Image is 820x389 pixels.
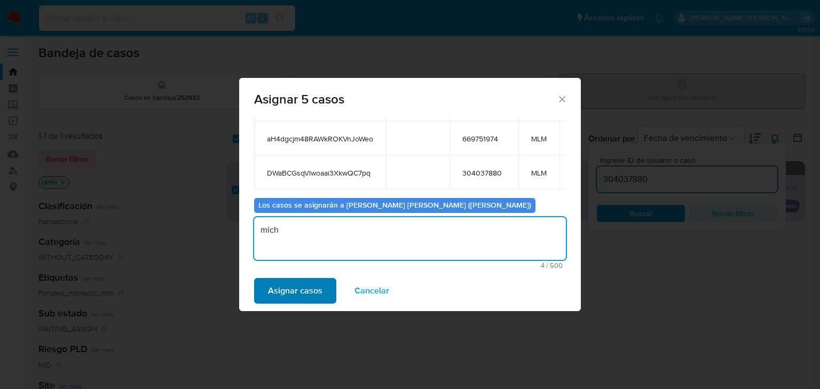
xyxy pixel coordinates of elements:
[267,168,373,178] span: DWaBCGsqVlwoaai3XkwQC7pq
[254,93,557,106] span: Asignar 5 casos
[267,134,373,144] span: aH4dgcjm48RAWkROKVnJoWeo
[341,278,403,304] button: Cancelar
[258,200,531,210] b: Los casos se asignarán a [PERSON_NAME] [PERSON_NAME] ([PERSON_NAME])
[239,78,581,311] div: assign-modal
[354,279,389,303] span: Cancelar
[531,168,547,178] span: MLM
[531,134,547,144] span: MLM
[462,134,506,144] span: 669751974
[462,168,506,178] span: 304037880
[557,94,566,104] button: Cerrar ventana
[254,217,566,260] textarea: mich
[257,262,563,269] span: Máximo 500 caracteres
[254,278,336,304] button: Asignar casos
[268,279,322,303] span: Asignar casos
